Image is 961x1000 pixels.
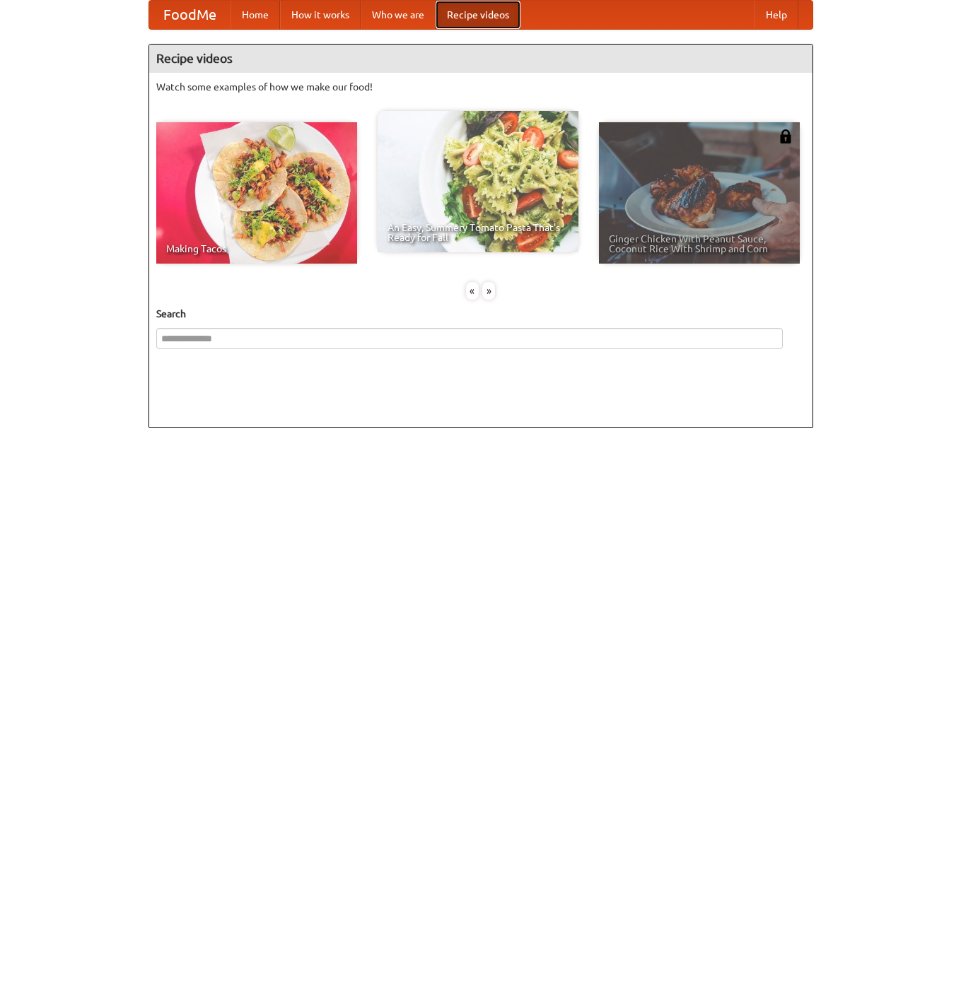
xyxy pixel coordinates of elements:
a: Recipe videos [436,1,520,29]
span: An Easy, Summery Tomato Pasta That's Ready for Fall [388,223,569,242]
p: Watch some examples of how we make our food! [156,80,805,94]
a: Making Tacos [156,122,357,264]
a: An Easy, Summery Tomato Pasta That's Ready for Fall [378,111,578,252]
div: » [482,282,495,300]
a: Who we are [361,1,436,29]
h5: Search [156,307,805,321]
img: 483408.png [779,129,793,143]
a: Help [755,1,798,29]
a: Home [231,1,280,29]
a: FoodMe [149,1,231,29]
span: Making Tacos [166,244,347,254]
h4: Recipe videos [149,45,813,73]
a: How it works [280,1,361,29]
div: « [466,282,479,300]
